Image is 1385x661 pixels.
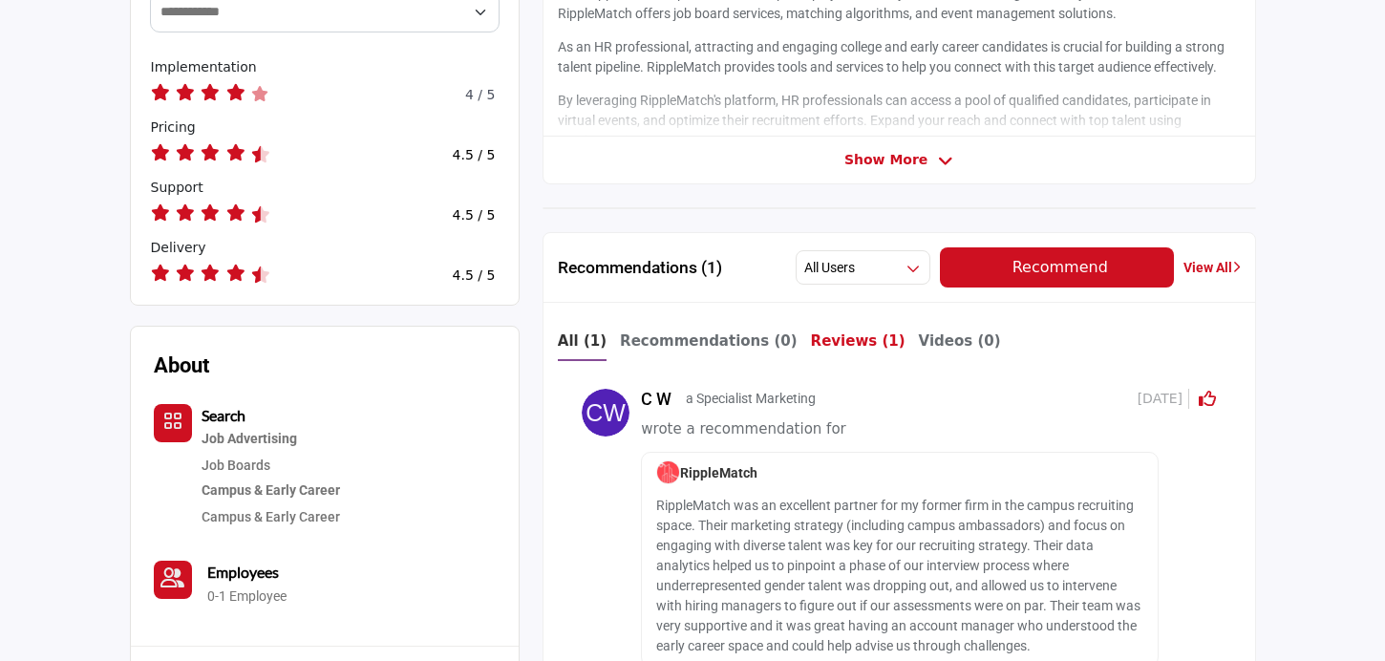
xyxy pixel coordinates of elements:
p: RippleMatch was an excellent partner for my former firm in the campus recruiting space. Their mar... [656,496,1143,656]
b: Videos (0) [919,332,1001,350]
a: Campus & Early Career [202,479,340,503]
button: Category Icon [154,404,192,442]
h4: 4.5 / 5 [453,147,496,163]
span: [DATE] [1138,389,1189,409]
button: Contact-Employee Icon [154,561,192,599]
h4: 4.5 / 5 [453,267,496,284]
a: Link of redirect to contact page [154,561,192,599]
h2: About [154,350,209,381]
span: RippleMatch [656,465,757,480]
span: How would you rate their support? [151,180,203,195]
a: imageRippleMatch [656,465,757,480]
span: Show More [844,150,927,170]
p: As an HR professional, attracting and engaging college and early career candidates is crucial for... [558,37,1241,77]
b: All (1) [558,332,607,350]
a: View All [1183,258,1241,278]
b: Recommendations (0) [620,332,798,350]
b: Search [202,406,245,424]
img: image [656,460,680,484]
a: Campus & Early Career [202,509,340,524]
span: Recommend [1012,258,1108,276]
span: How would you rate their pricing? [151,119,196,135]
div: Platforms and strategies for advertising job openings to attract a wide range of qualified candid... [202,427,340,452]
a: Search [202,409,245,424]
a: Employees [207,561,279,584]
h4: 4.5 / 5 [453,207,496,224]
button: All Users [796,250,930,285]
span: wrote a recommendation for [641,420,845,437]
a: 0-1 Employee [207,587,287,607]
span: How would you rate their implementation? [151,59,257,75]
h5: C W [641,389,681,410]
h2: All Users [804,259,855,278]
button: Recommend [940,247,1174,288]
b: Employees [207,563,279,581]
h6: 4 / 5 [465,87,495,103]
img: avtar-image [582,389,629,437]
a: Job Advertising [202,427,340,452]
p: a Specialist Marketing [686,389,816,409]
a: Job Boards [202,458,270,473]
div: Programs and platforms focusing on recruitment and career development for students and recent gra... [202,479,340,503]
i: Click to Rate this activity [1199,390,1216,407]
span: How would you rate their delivery? [151,240,206,255]
p: By leveraging RippleMatch's platform, HR professionals can access a pool of qualified candidates,... [558,91,1241,151]
h2: Recommendations (1) [558,258,722,278]
b: Reviews (1) [811,332,906,350]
